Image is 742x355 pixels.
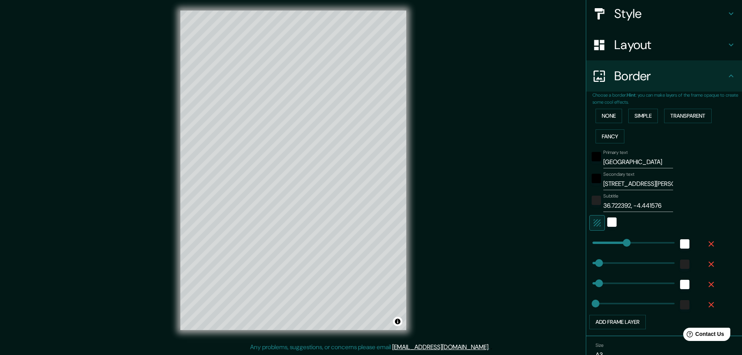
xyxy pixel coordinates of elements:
[393,317,402,326] button: Toggle attribution
[596,342,604,348] label: Size
[680,239,689,249] button: white
[250,343,490,352] p: Any problems, suggestions, or concerns please email .
[596,109,622,123] button: None
[392,343,488,351] a: [EMAIL_ADDRESS][DOMAIN_NAME]
[607,217,617,227] button: white
[628,109,658,123] button: Simple
[490,343,491,352] div: .
[592,152,601,161] button: black
[603,171,634,178] label: Secondary text
[596,129,624,144] button: Fancy
[680,260,689,269] button: color-222222
[586,29,742,60] div: Layout
[664,109,712,123] button: Transparent
[680,300,689,309] button: color-222222
[614,37,726,53] h4: Layout
[680,280,689,289] button: white
[589,315,646,329] button: Add frame layer
[592,92,742,106] p: Choose a border. : you can make layers of the frame opaque to create some cool effects.
[673,325,733,346] iframe: Help widget launcher
[592,196,601,205] button: color-222222
[627,92,636,98] b: Hint
[614,68,726,84] h4: Border
[614,6,726,21] h4: Style
[491,343,492,352] div: .
[603,193,619,200] label: Subtitle
[603,149,627,156] label: Primary text
[586,60,742,92] div: Border
[592,174,601,183] button: black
